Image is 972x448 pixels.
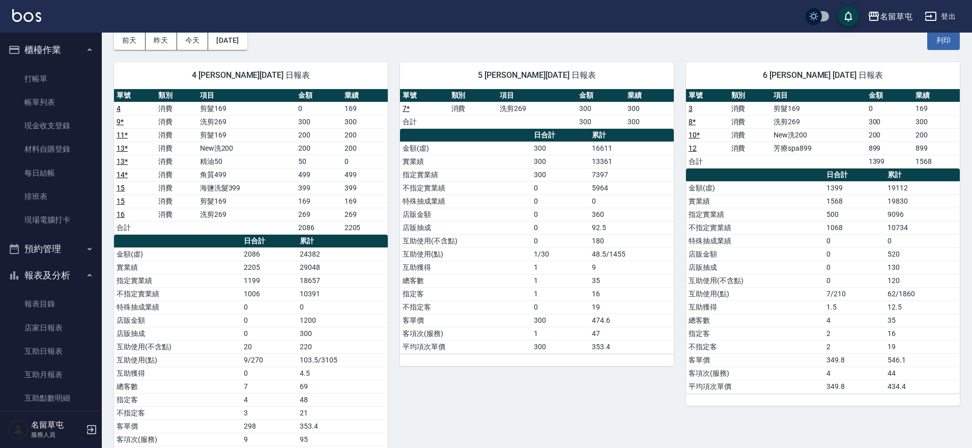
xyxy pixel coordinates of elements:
[296,142,341,155] td: 200
[729,142,771,155] td: 消費
[296,194,341,208] td: 169
[117,184,125,192] a: 15
[297,340,388,353] td: 220
[913,155,960,168] td: 1568
[689,104,693,113] a: 3
[4,67,98,91] a: 打帳單
[589,300,674,314] td: 19
[824,340,885,353] td: 2
[589,129,674,142] th: 累計
[885,367,960,380] td: 44
[824,208,885,221] td: 500
[114,419,241,433] td: 客單價
[400,168,531,181] td: 指定實業績
[824,353,885,367] td: 349.8
[297,433,388,446] td: 95
[885,380,960,393] td: 434.4
[12,9,41,22] img: Logo
[686,234,824,247] td: 特殊抽成業績
[4,340,98,363] a: 互助日報表
[4,208,98,232] a: 現場電腦打卡
[400,261,531,274] td: 互助獲得
[866,115,913,128] td: 300
[866,102,913,115] td: 0
[297,247,388,261] td: 24382
[156,89,197,102] th: 類別
[4,316,98,340] a: 店家日報表
[824,221,885,234] td: 1068
[117,197,125,205] a: 15
[197,142,296,155] td: New洗200
[686,367,824,380] td: 客項次(服務)
[531,247,589,261] td: 1/30
[589,155,674,168] td: 13361
[241,406,297,419] td: 3
[686,287,824,300] td: 互助使用(點)
[156,155,197,168] td: 消費
[241,380,297,393] td: 7
[114,406,241,419] td: 不指定客
[4,185,98,208] a: 排班表
[197,89,296,102] th: 項目
[241,340,297,353] td: 20
[885,340,960,353] td: 19
[114,327,241,340] td: 店販抽成
[114,300,241,314] td: 特殊抽成業績
[197,115,296,128] td: 洗剪269
[497,102,577,115] td: 洗剪269
[400,274,531,287] td: 總客數
[197,181,296,194] td: 海鹽洗髮399
[342,181,388,194] td: 399
[156,194,197,208] td: 消費
[589,261,674,274] td: 9
[689,144,697,152] a: 12
[885,314,960,327] td: 35
[241,419,297,433] td: 298
[589,247,674,261] td: 48.5/1455
[686,327,824,340] td: 指定客
[114,261,241,274] td: 實業績
[824,247,885,261] td: 0
[589,234,674,247] td: 180
[197,128,296,142] td: 剪髮169
[771,102,866,115] td: 剪髮169
[824,169,885,182] th: 日合計
[885,261,960,274] td: 130
[241,327,297,340] td: 0
[686,181,824,194] td: 金額(虛)
[156,102,197,115] td: 消費
[400,142,531,155] td: 金額(虛)
[297,235,388,248] th: 累計
[577,115,625,128] td: 300
[824,327,885,340] td: 2
[342,89,388,102] th: 業績
[866,89,913,102] th: 金額
[686,380,824,393] td: 平均項次單價
[241,261,297,274] td: 2205
[4,363,98,386] a: 互助月報表
[4,410,98,434] a: 全店業績分析表
[686,155,729,168] td: 合計
[296,208,341,221] td: 269
[531,208,589,221] td: 0
[838,6,859,26] button: save
[400,247,531,261] td: 互助使用(點)
[400,327,531,340] td: 客項次(服務)
[771,89,866,102] th: 項目
[686,194,824,208] td: 實業績
[625,115,674,128] td: 300
[114,221,156,234] td: 合計
[880,10,912,23] div: 名留草屯
[114,393,241,406] td: 指定客
[824,234,885,247] td: 0
[297,367,388,380] td: 4.5
[589,194,674,208] td: 0
[114,380,241,393] td: 總客數
[913,89,960,102] th: 業績
[31,430,83,439] p: 服務人員
[913,128,960,142] td: 200
[913,142,960,155] td: 899
[864,6,917,27] button: 名留草屯
[400,287,531,300] td: 指定客
[241,353,297,367] td: 9/270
